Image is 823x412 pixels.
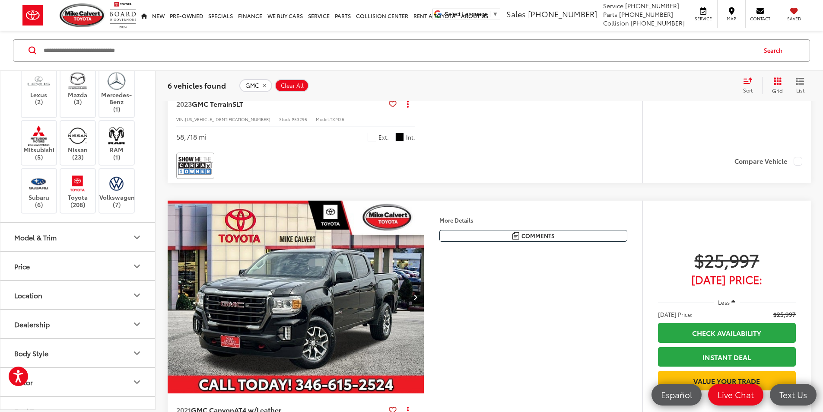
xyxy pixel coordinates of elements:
div: Body Style [14,349,48,358]
img: Mike Calvert Toyota in Houston, TX) [27,71,51,91]
span: Saved [785,16,804,22]
label: Toyota (208) [60,173,95,208]
button: Less [714,294,740,310]
label: Mitsubishi (5) [22,126,57,161]
a: Live Chat [708,384,763,406]
span: Service [603,1,623,10]
span: [US_VEHICLE_IDENTIFICATION_NUMBER] [185,116,270,122]
button: Comments [439,230,627,242]
span: List [796,86,804,94]
button: Next image [407,282,424,312]
span: Int. [406,133,415,141]
a: Text Us [770,384,817,406]
div: Body Style [132,348,142,358]
img: Mike Calvert Toyota in Houston, TX) [27,173,51,194]
div: 2021 GMC Canyon AT4 w/Leather 0 [167,201,425,393]
span: [PHONE_NUMBER] [625,1,679,10]
a: Español [651,384,702,406]
div: Color [14,378,33,386]
span: VIN: [176,116,185,122]
span: Black [395,133,404,141]
img: Mike Calvert Toyota in Houston, TX) [66,173,89,194]
span: P53295 [292,116,307,122]
img: Mike Calvert Toyota in Houston, TX) [105,126,128,146]
button: ColorColor [0,368,156,396]
div: Location [14,291,42,300]
span: $25,997 [773,310,796,319]
span: [DATE] Price: [658,275,796,284]
img: 2021 GMC Canyon AT4 w/Leather [167,201,425,394]
button: DealershipDealership [0,310,156,339]
label: Nissan (23) [60,126,95,161]
button: Grid View [762,77,789,94]
a: 2021 GMC Canyon AT4 w/Leather2021 GMC Canyon AT4 w/Leather2021 GMC Canyon AT4 w/Leather2021 GMC C... [167,201,425,393]
span: 2023 [176,99,192,109]
div: Dealership [132,319,142,329]
div: Price [14,262,30,271]
img: Comments [512,232,519,240]
span: Map [722,16,741,22]
button: remove GMC [239,79,272,92]
span: 6 vehicles found [168,80,226,90]
button: PricePrice [0,252,156,281]
label: Volkswagen (7) [99,173,134,208]
a: Value Your Trade [658,371,796,390]
button: Search [756,40,795,61]
button: Select sort value [739,77,762,94]
button: List View [789,77,811,94]
span: Parts [603,10,617,19]
button: Actions [400,96,415,112]
span: GMC Terrain [192,99,232,109]
img: Mike Calvert Toyota in Houston, TX) [105,71,128,91]
div: 58,718 mi [176,132,207,142]
a: Instant Deal [658,347,796,367]
span: Clear All [281,82,304,89]
button: Model & TrimModel & Trim [0,224,156,252]
img: Mike Calvert Toyota [60,3,105,27]
span: Summit White [368,133,376,141]
button: Body StyleBody Style [0,339,156,367]
span: Text Us [775,389,811,400]
span: Stock: [279,116,292,122]
label: Subaru (6) [22,173,57,208]
div: Location [132,290,142,300]
div: Model & Trim [132,232,142,243]
span: Grid [772,87,783,94]
span: Less [718,298,730,306]
img: Mike Calvert Toyota in Houston, TX) [66,126,89,146]
span: $25,997 [658,249,796,271]
span: TXM26 [330,116,344,122]
div: Price [132,261,142,271]
span: [PHONE_NUMBER] [619,10,673,19]
label: Mazda (3) [60,71,95,106]
span: Live Chat [713,389,758,400]
span: [DATE] Price: [658,310,693,319]
label: Compare Vehicle [734,157,802,166]
span: Sales [506,8,526,19]
span: Sort [743,86,753,94]
span: dropdown dots [407,100,409,107]
span: SLT [232,99,243,109]
span: Contact [750,16,770,22]
div: Dealership [14,320,50,329]
span: Collision [603,19,629,27]
img: Mike Calvert Toyota in Houston, TX) [27,126,51,146]
label: Mercedes-Benz (1) [99,71,134,113]
span: [PHONE_NUMBER] [631,19,685,27]
span: Comments [521,232,555,240]
a: Check Availability [658,323,796,342]
h4: More Details [439,217,627,223]
span: Service [693,16,713,22]
span: Model: [316,116,330,122]
span: ▼ [493,11,498,17]
input: Search by Make, Model, or Keyword [43,40,756,61]
label: Lexus (2) [22,71,57,106]
img: View CARFAX report [178,154,213,177]
span: [PHONE_NUMBER] [528,8,597,19]
img: Mike Calvert Toyota in Houston, TX) [105,173,128,194]
div: Color [132,377,142,387]
button: Clear All [275,79,309,92]
button: LocationLocation [0,281,156,310]
span: GMC [245,82,259,89]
